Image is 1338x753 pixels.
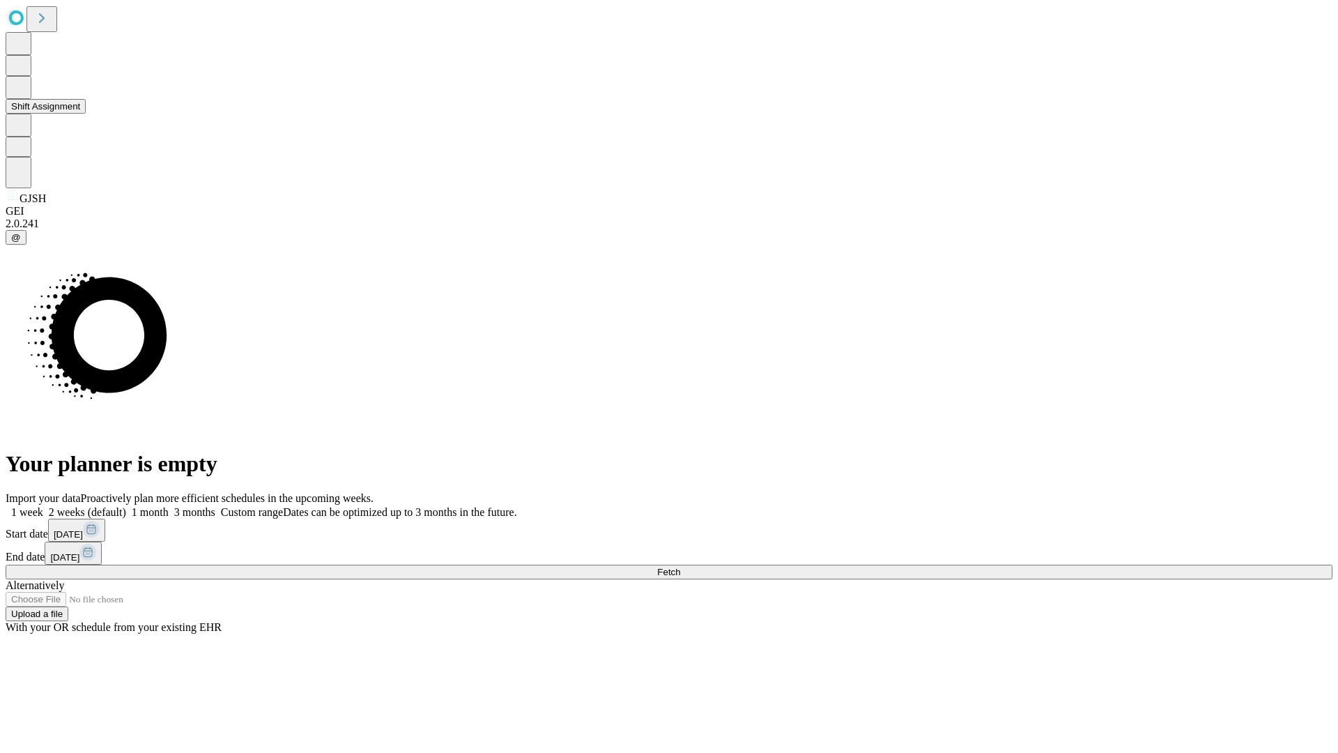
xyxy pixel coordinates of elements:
[20,192,46,204] span: GJSH
[81,492,374,504] span: Proactively plan more efficient schedules in the upcoming weeks.
[6,99,86,114] button: Shift Assignment
[174,506,215,518] span: 3 months
[6,492,81,504] span: Import your data
[221,506,283,518] span: Custom range
[11,506,43,518] span: 1 week
[11,232,21,243] span: @
[132,506,169,518] span: 1 month
[45,542,102,565] button: [DATE]
[6,519,1332,542] div: Start date
[6,565,1332,579] button: Fetch
[283,506,516,518] span: Dates can be optimized up to 3 months in the future.
[6,542,1332,565] div: End date
[50,552,79,563] span: [DATE]
[6,218,1332,230] div: 2.0.241
[6,621,222,633] span: With your OR schedule from your existing EHR
[48,519,105,542] button: [DATE]
[6,579,64,591] span: Alternatively
[6,607,68,621] button: Upload a file
[6,451,1332,477] h1: Your planner is empty
[6,230,26,245] button: @
[54,529,83,540] span: [DATE]
[49,506,126,518] span: 2 weeks (default)
[6,205,1332,218] div: GEI
[657,567,680,577] span: Fetch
